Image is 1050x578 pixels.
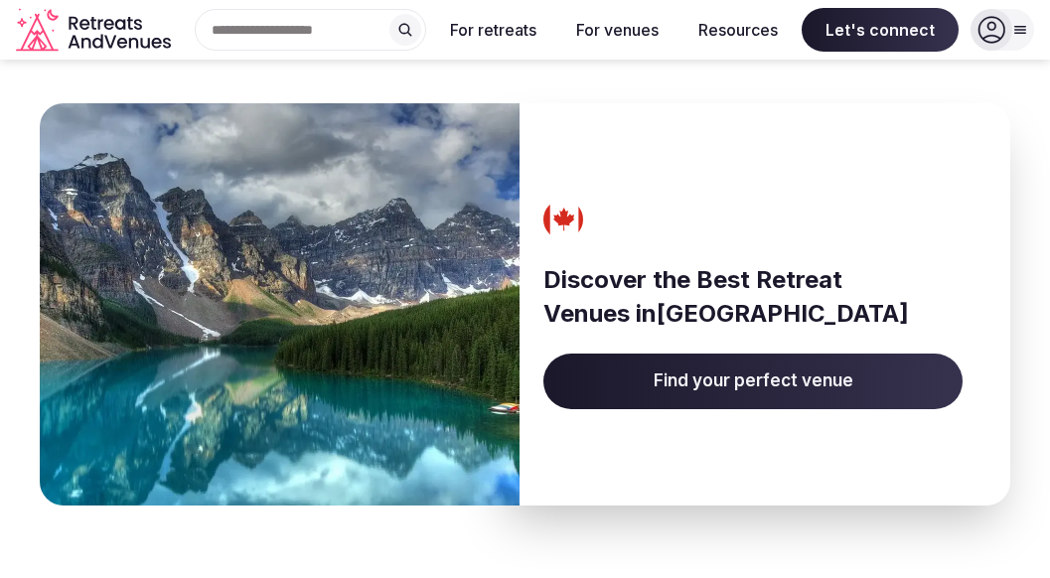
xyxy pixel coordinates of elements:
[16,8,175,53] svg: Retreats and Venues company logo
[543,263,963,330] h3: Discover the Best Retreat Venues in [GEOGRAPHIC_DATA]
[802,8,959,52] span: Let's connect
[16,8,175,53] a: Visit the homepage
[40,103,520,506] img: Banner image for Canada representative of the country
[434,8,552,52] button: For retreats
[682,8,794,52] button: Resources
[560,8,675,52] button: For venues
[543,354,963,409] a: Find your perfect venue
[537,200,591,239] img: Canada's flag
